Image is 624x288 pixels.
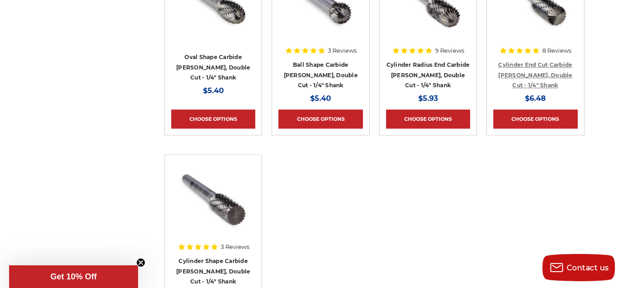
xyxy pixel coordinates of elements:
a: Ball Shape Carbide [PERSON_NAME], Double Cut - 1/4" Shank [283,61,357,89]
button: Close teaser [136,258,145,267]
span: $5.40 [310,94,331,103]
span: $6.48 [525,94,546,103]
a: SA-3 Cylinder shape carbide bur 1/4" shank [171,161,255,245]
div: Get 10% OffClose teaser [9,265,138,288]
span: $5.93 [418,94,438,103]
a: Oval Shape Carbide [PERSON_NAME], Double Cut - 1/4" Shank [176,54,250,81]
span: 3 Reviews [221,244,249,250]
a: Choose Options [493,109,577,129]
span: Get 10% Off [50,272,97,281]
a: Cylinder End Cut Carbide [PERSON_NAME], Double Cut - 1/4" Shank [498,61,572,89]
a: Cylinder Shape Carbide [PERSON_NAME], Double Cut - 1/4" Shank [176,258,250,285]
a: Choose Options [278,109,362,129]
a: Cylinder Radius End Carbide [PERSON_NAME], Double Cut - 1/4" Shank [386,61,470,89]
span: 3 Reviews [328,48,357,54]
span: Contact us [567,263,609,272]
a: Choose Options [386,109,470,129]
button: Contact us [542,254,615,281]
span: 8 Reviews [542,48,571,54]
span: 9 Reviews [435,48,464,54]
a: Choose Options [171,109,255,129]
img: SA-3 Cylinder shape carbide bur 1/4" shank [177,161,250,234]
span: $5.40 [203,86,224,95]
